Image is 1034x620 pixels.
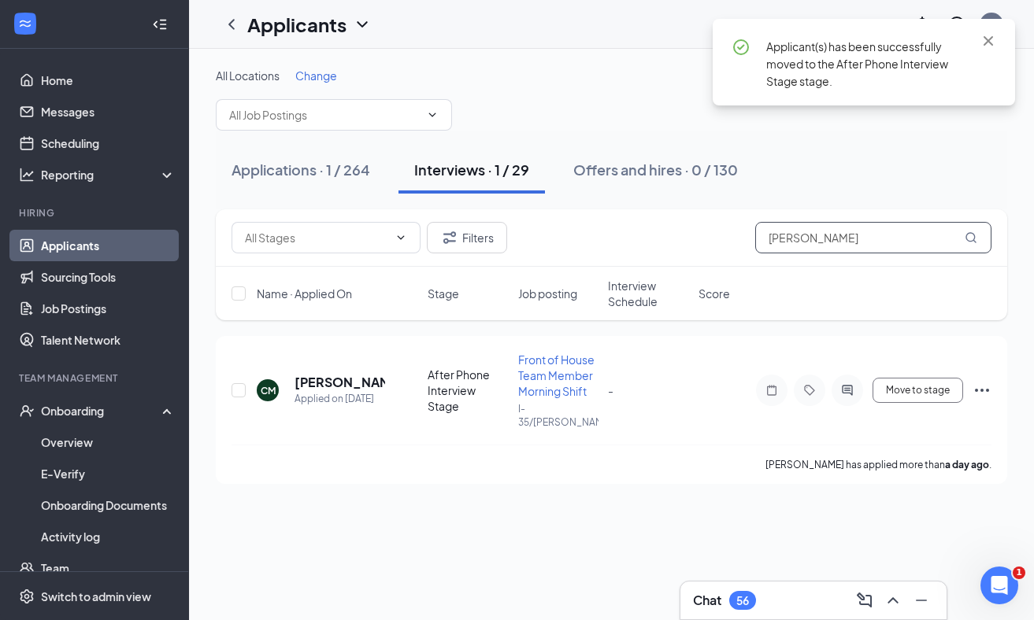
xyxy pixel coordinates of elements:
[41,489,176,521] a: Onboarding Documents
[428,367,509,414] div: After Phone Interview Stage
[732,38,750,57] svg: CheckmarkCircle
[41,127,176,159] a: Scheduling
[229,106,420,124] input: All Job Postings
[41,65,176,96] a: Home
[41,552,176,584] a: Team
[17,16,33,31] svg: WorkstreamLogo
[440,228,459,247] svg: Filter
[414,160,529,179] div: Interviews · 1 / 29
[693,592,721,609] h3: Chat
[41,589,151,604] div: Switch to admin view
[979,31,998,50] svg: Cross
[295,374,385,391] h5: [PERSON_NAME]
[608,383,613,397] span: -
[41,403,162,419] div: Onboarding
[1013,566,1025,579] span: 1
[261,384,276,397] div: CM
[152,17,168,32] svg: Collapse
[295,391,385,407] div: Applied on [DATE]
[257,286,352,301] span: Name · Applied On
[41,167,176,183] div: Reporting
[41,261,176,293] a: Sourcing Tools
[945,459,989,471] b: a day ago
[518,402,599,429] p: I-35/[PERSON_NAME]
[518,286,577,301] span: Job posting
[965,231,977,244] svg: MagnifyingGlass
[41,324,176,356] a: Talent Network
[247,11,347,38] h1: Applicants
[912,591,931,610] svg: Minimize
[295,68,337,83] span: Change
[41,96,176,127] a: Messages
[573,160,738,179] div: Offers and hires · 0 / 130
[426,109,439,121] svg: ChevronDown
[765,458,991,471] p: [PERSON_NAME] has applied more than .
[222,15,241,34] svg: ChevronLeft
[427,222,507,253] button: Filter Filters
[766,39,948,88] span: Applicant(s) has been successfully moved to the After Phone Interview Stage stage.
[518,352,595,398] span: Front of House Team Member Morning Shift
[762,384,781,397] svg: Note
[909,588,934,613] button: Minimize
[245,229,388,246] input: All Stages
[41,293,176,324] a: Job Postings
[232,160,370,179] div: Applications · 1 / 264
[19,167,35,183] svg: Analysis
[873,378,963,403] button: Move to stage
[838,384,857,397] svg: ActiveChat
[216,68,280,83] span: All Locations
[395,231,407,244] svg: ChevronDown
[736,594,749,607] div: 56
[41,230,176,261] a: Applicants
[41,426,176,458] a: Overview
[41,458,176,489] a: E-Verify
[19,206,172,220] div: Hiring
[886,385,950,396] span: Move to stage
[19,371,172,385] div: Team Management
[800,384,819,397] svg: Tag
[947,15,966,34] svg: QuestionInfo
[699,286,730,301] span: Score
[19,589,35,604] svg: Settings
[984,17,999,31] div: RM
[41,521,176,552] a: Activity log
[852,588,877,613] button: ComposeMessage
[755,222,991,253] input: Search in interviews
[980,566,1018,604] iframe: Intercom live chat
[353,15,372,34] svg: ChevronDown
[973,381,991,400] svg: Ellipses
[855,591,874,610] svg: ComposeMessage
[428,286,459,301] span: Stage
[913,15,932,34] svg: Notifications
[608,278,689,309] span: Interview Schedule
[884,591,902,610] svg: ChevronUp
[880,588,906,613] button: ChevronUp
[19,403,35,419] svg: UserCheck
